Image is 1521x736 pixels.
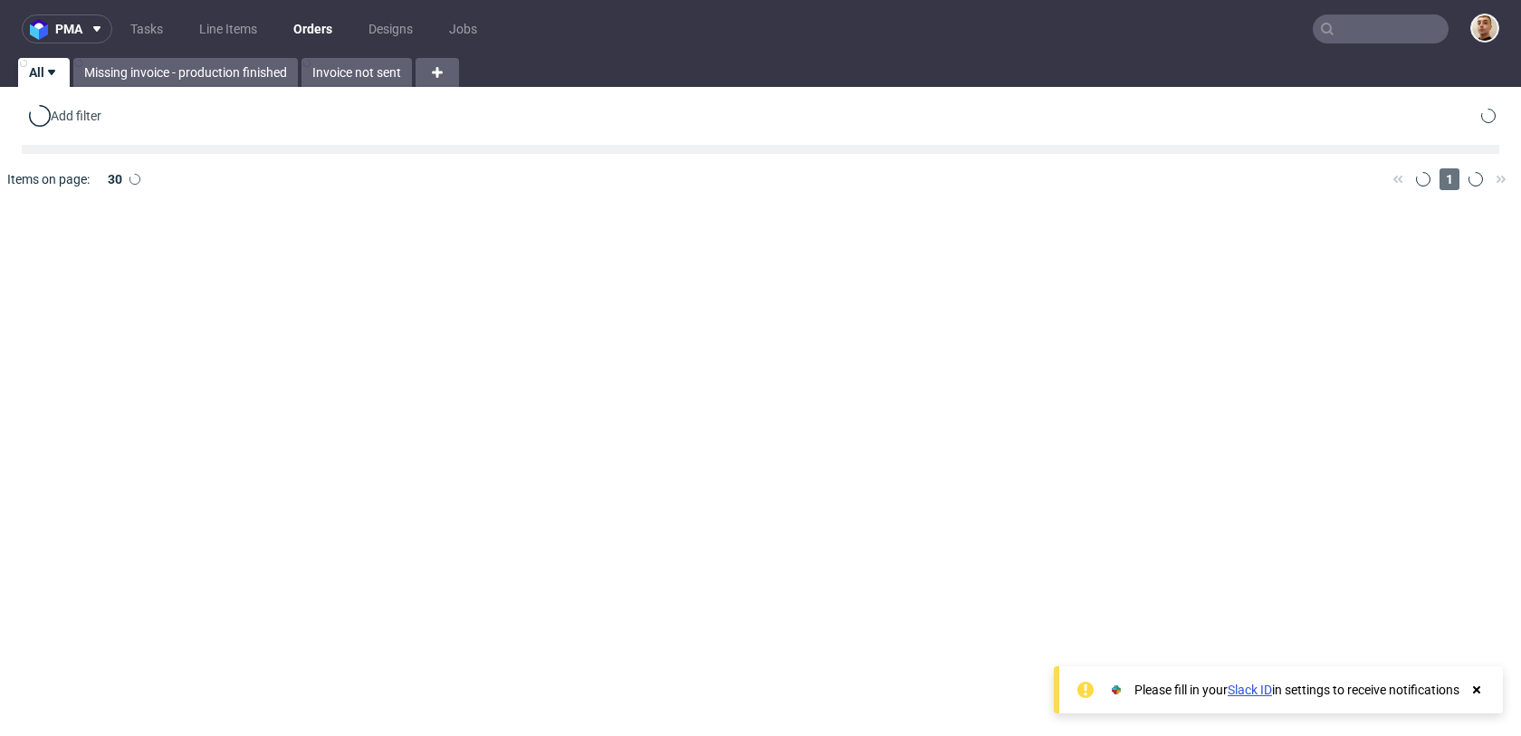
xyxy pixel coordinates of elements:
[1107,681,1125,699] img: Slack
[1440,168,1459,190] span: 1
[73,58,298,87] a: Missing invoice - production finished
[18,58,70,87] a: All
[358,14,424,43] a: Designs
[282,14,343,43] a: Orders
[1228,683,1272,697] a: Slack ID
[30,19,55,40] img: logo
[438,14,488,43] a: Jobs
[22,14,112,43] button: pma
[1472,15,1497,41] img: Bartłomiej Leśniczuk
[7,170,90,188] span: Items on page:
[1134,681,1459,699] div: Please fill in your in settings to receive notifications
[55,23,82,35] span: pma
[188,14,268,43] a: Line Items
[301,58,412,87] a: Invoice not sent
[97,167,129,192] div: 30
[120,14,174,43] a: Tasks
[25,101,105,130] div: Add filter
